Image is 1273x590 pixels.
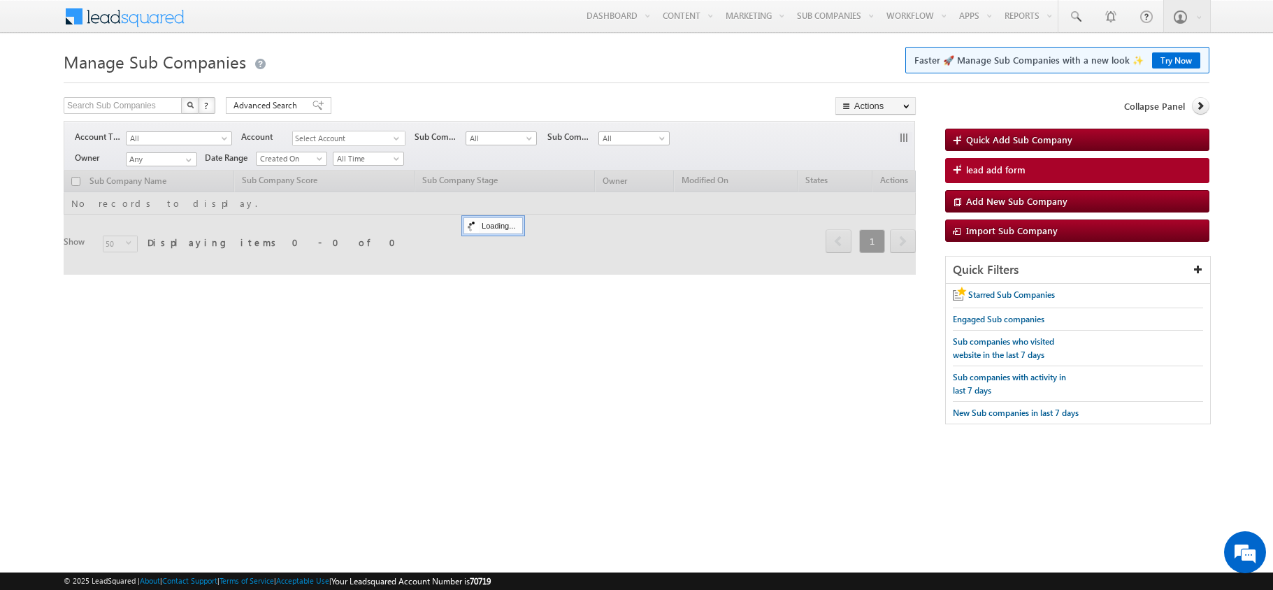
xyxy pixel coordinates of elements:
input: Type to Search [126,152,197,166]
a: Show All Items [178,153,196,167]
a: lead add form [945,158,1209,183]
a: Created On [256,152,327,166]
span: ? [204,99,210,111]
span: Created On [257,152,323,165]
a: Terms of Service [220,576,274,585]
span: Starred Sub Companies [968,289,1055,300]
button: Actions [835,97,916,115]
span: Quick Add Sub Company [966,134,1072,145]
span: Account [241,131,292,143]
a: Try Now [1152,52,1200,69]
a: Acceptable Use [276,576,329,585]
a: All Time [333,152,404,166]
div: Loading... [463,217,523,234]
span: © 2025 LeadSquared | | | | | [64,575,491,588]
span: Manage Sub Companies [64,50,246,73]
span: All [466,132,533,145]
span: Select Account [293,131,394,146]
span: All [127,132,223,145]
span: Account Type [75,131,126,143]
span: Your Leadsquared Account Number is [331,576,491,587]
span: Sub companies who visited website in the last 7 days [953,336,1054,360]
span: select [394,135,405,141]
span: Owner [75,152,126,164]
span: Sub Company Source [547,131,598,143]
span: Collapse Panel [1124,100,1185,113]
a: Contact Support [162,576,217,585]
span: 70719 [470,576,491,587]
span: Sub Company Stage [415,131,466,143]
a: All [466,131,537,145]
span: Add New Sub Company [966,195,1067,207]
span: Import Sub Company [966,224,1058,236]
div: Select Account [292,131,405,146]
span: New Sub companies in last 7 days [953,408,1079,418]
button: ? [199,97,215,114]
a: All [126,131,232,145]
span: Date Range [205,152,256,164]
div: Quick Filters [946,257,1210,284]
span: All Time [333,152,400,165]
a: All [598,131,670,145]
span: Engaged Sub companies [953,314,1044,324]
img: Search [187,101,194,108]
a: About [140,576,160,585]
span: All [599,132,666,145]
span: Advanced Search [233,99,301,112]
span: Sub companies with activity in last 7 days [953,372,1066,396]
span: lead add form [966,164,1026,176]
span: Faster 🚀 Manage Sub Companies with a new look ✨ [914,53,1200,67]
